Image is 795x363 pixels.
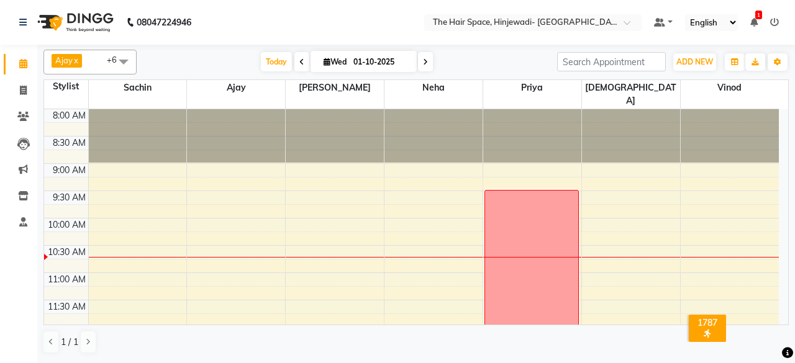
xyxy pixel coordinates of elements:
div: 1787 [691,317,724,328]
div: 11:30 AM [45,300,88,313]
span: Sachin [89,80,187,96]
input: 2025-10-01 [350,53,412,71]
div: 11:00 AM [45,273,88,286]
div: 8:30 AM [50,137,88,150]
div: 10:00 AM [45,218,88,231]
span: Ajay [55,55,73,65]
span: Ajay [187,80,285,96]
div: 8:00 AM [50,109,88,122]
span: Priya [483,80,581,96]
a: x [73,55,78,65]
div: 9:00 AM [50,164,88,177]
button: ADD NEW [673,53,716,71]
b: 08047224946 [137,5,191,40]
span: 1 [755,11,762,19]
span: Vinod [681,80,779,96]
div: 9:30 AM [50,191,88,204]
div: Stylist [44,80,88,93]
span: ADD NEW [676,57,713,66]
span: Neha [384,80,483,96]
a: 1 [750,17,758,28]
span: Wed [320,57,350,66]
span: +6 [107,55,126,65]
span: [DEMOGRAPHIC_DATA] [582,80,680,109]
span: 1 / 1 [61,336,78,349]
img: logo [32,5,117,40]
div: 10:30 AM [45,246,88,259]
span: [PERSON_NAME] [286,80,384,96]
input: Search Appointment [557,52,666,71]
span: Today [261,52,292,71]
